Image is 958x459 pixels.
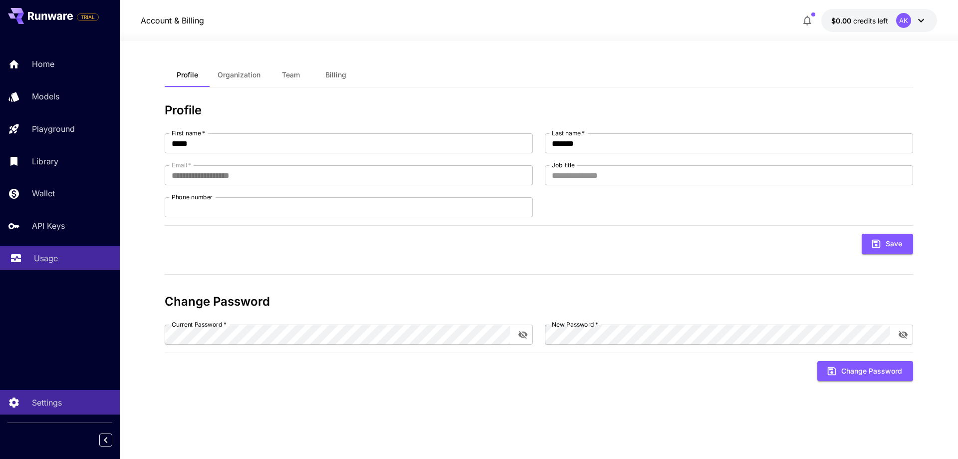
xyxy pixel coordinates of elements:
[325,70,346,79] span: Billing
[894,326,912,344] button: toggle password visibility
[32,187,55,199] p: Wallet
[165,103,913,117] h3: Profile
[821,9,937,32] button: $0.00AK
[32,58,54,70] p: Home
[34,252,58,264] p: Usage
[172,320,227,329] label: Current Password
[107,431,120,449] div: Collapse sidebar
[218,70,260,79] span: Organization
[99,434,112,447] button: Collapse sidebar
[831,16,853,25] span: $0.00
[77,11,99,23] span: Add your payment card to enable full platform functionality.
[177,70,198,79] span: Profile
[896,13,911,28] div: AK
[552,129,585,137] label: Last name
[552,320,598,329] label: New Password
[552,161,575,169] label: Job title
[282,70,300,79] span: Team
[817,361,913,382] button: Change Password
[831,15,888,26] div: $0.00
[32,90,59,102] p: Models
[514,326,532,344] button: toggle password visibility
[141,14,204,26] a: Account & Billing
[141,14,204,26] nav: breadcrumb
[77,13,98,21] span: TRIAL
[172,129,205,137] label: First name
[862,234,913,254] button: Save
[165,295,913,309] h3: Change Password
[172,193,213,201] label: Phone number
[32,220,65,232] p: API Keys
[32,397,62,409] p: Settings
[853,16,888,25] span: credits left
[172,161,191,169] label: Email
[32,123,75,135] p: Playground
[32,155,58,167] p: Library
